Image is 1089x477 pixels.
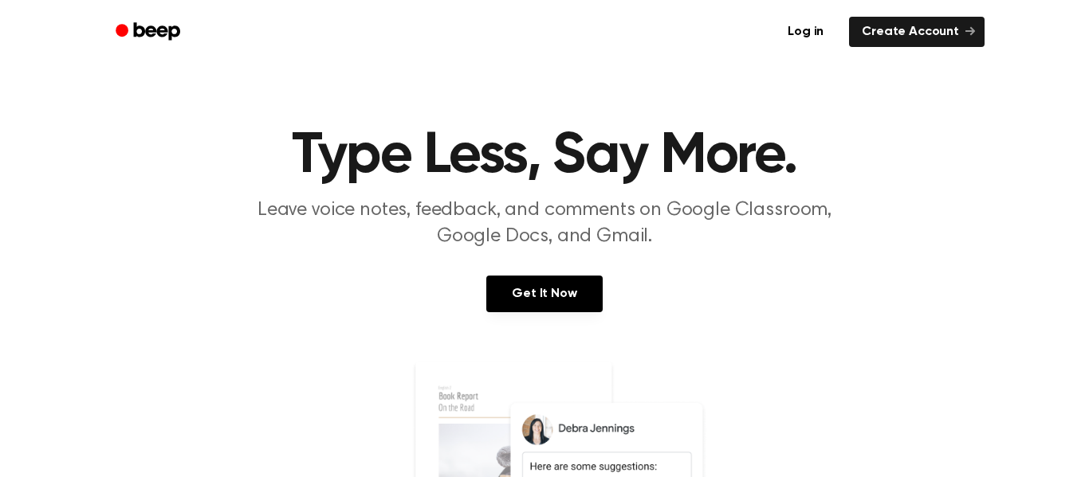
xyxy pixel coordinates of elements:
h1: Type Less, Say More. [136,127,953,185]
a: Get It Now [486,276,602,312]
p: Leave voice notes, feedback, and comments on Google Classroom, Google Docs, and Gmail. [238,197,851,250]
a: Beep [104,17,195,48]
a: Log in [772,14,839,50]
a: Create Account [849,17,985,47]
